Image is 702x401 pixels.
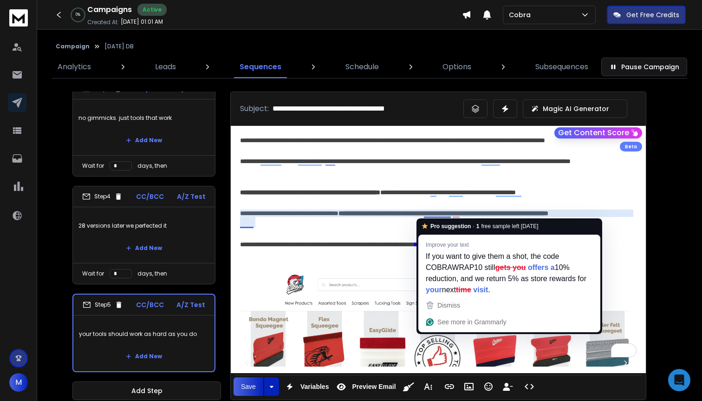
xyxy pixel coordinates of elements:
button: Insert Link (⌘K) [441,377,458,396]
p: Subject: [240,103,269,114]
button: Clean HTML [400,377,417,396]
a: Leads [149,56,182,78]
p: CC/BCC [136,300,164,309]
a: Schedule [340,56,384,78]
p: Schedule [345,61,379,72]
button: Campaign [56,43,90,50]
span: Variables [299,383,331,391]
button: Add New [118,347,169,366]
p: no gimmicks. just tools that work [78,105,209,131]
p: days, then [137,270,167,277]
button: M [9,373,28,392]
span: Preview Email [350,383,397,391]
a: Subsequences [530,56,594,78]
button: Variables [281,377,331,396]
p: Magic AI Generator [543,104,609,113]
li: Step3CC/BCCA/Z Testno gimmicks. just tools that workAdd NewWait fordays, then [72,78,215,177]
p: 0 % [76,12,80,18]
div: To enrich screen reader interactions, please activate Accessibility in Grammarly extension settings [231,126,646,367]
button: Get Content Score [554,127,642,138]
h1: Campaigns [87,4,132,15]
p: [DATE] 01:01 AM [121,18,163,26]
div: Beta [620,142,642,151]
button: Code View [520,377,538,396]
p: Subsequences [535,61,588,72]
p: Analytics [58,61,91,72]
p: A/Z Test [176,300,205,309]
p: A/Z Test [177,192,206,201]
p: Created At: [87,19,119,26]
button: Add Step [72,381,221,400]
div: Step 4 [82,192,123,201]
li: Step4CC/BCCA/Z Test28 versions later we perfected itAdd NewWait fordays, then [72,186,215,284]
button: Emoticons [480,377,497,396]
p: Wait for [82,162,104,170]
img: logo [9,9,28,26]
div: Active [137,4,167,16]
button: Add New [118,131,169,150]
p: Cobra [509,10,534,20]
button: Preview Email [332,377,397,396]
p: Wait for [82,270,104,277]
p: Options [442,61,471,72]
button: Get Free Credits [607,6,686,24]
p: CC/BCC [136,192,164,201]
button: Insert Image (⌘P) [460,377,478,396]
p: Get Free Credits [626,10,679,20]
p: your tools should work as hard as you do [79,321,209,347]
p: days, then [137,162,167,170]
a: Sequences [234,56,287,78]
button: Insert Unsubscribe Link [499,377,517,396]
a: Options [437,56,477,78]
button: More Text [419,377,437,396]
button: Magic AI Generator [523,99,627,118]
div: Step 5 [83,301,123,309]
button: Add New [118,239,169,257]
a: Analytics [52,56,97,78]
button: Save [234,377,263,396]
p: 28 versions later we perfected it [78,213,209,239]
button: Pause Campaign [601,58,687,76]
li: Step5CC/BCCA/Z Testyour tools should work as hard as you doAdd New [72,294,215,372]
p: [DATE] DB [104,43,134,50]
p: Sequences [240,61,281,72]
p: Leads [155,61,176,72]
div: Open Intercom Messenger [668,369,690,391]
